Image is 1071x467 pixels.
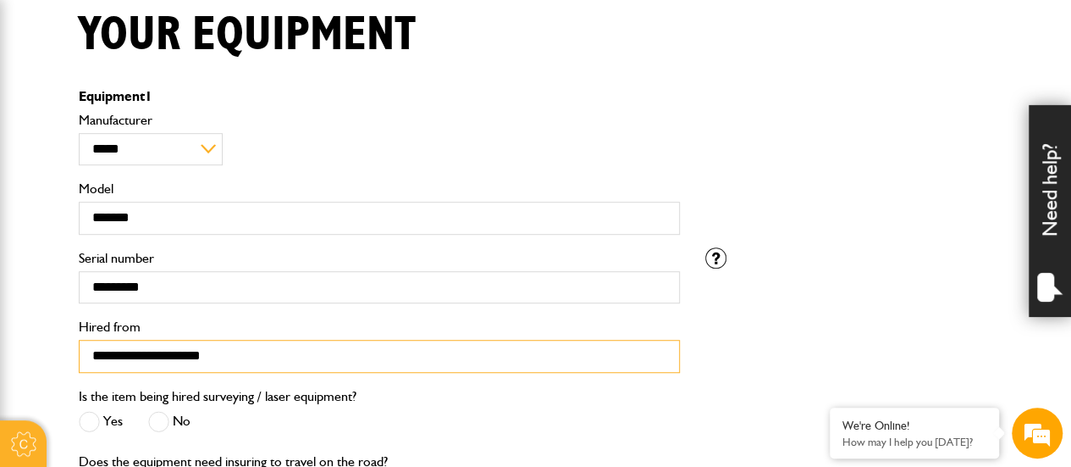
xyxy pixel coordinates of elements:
img: d_20077148190_company_1631870298795_20077148190 [29,94,71,118]
span: 1 [145,88,152,104]
p: How may I help you today? [842,436,986,448]
label: Is the item being hired surveying / laser equipment? [79,390,356,403]
label: Yes [79,411,123,432]
label: No [148,411,190,432]
div: Need help? [1029,105,1071,317]
label: Model [79,182,680,196]
h1: Your equipment [79,7,416,64]
em: Start Chat [230,357,307,380]
div: We're Online! [842,419,986,433]
textarea: Type your message and hit 'Enter' [22,307,309,366]
input: Enter your email address [22,207,309,244]
label: Serial number [79,252,680,265]
label: Hired from [79,320,680,334]
div: Chat with us now [88,95,284,117]
label: Manufacturer [79,114,680,127]
input: Enter your last name [22,157,309,194]
div: Minimize live chat window [278,8,318,49]
input: Enter your phone number [22,257,309,294]
p: Equipment [79,90,680,103]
